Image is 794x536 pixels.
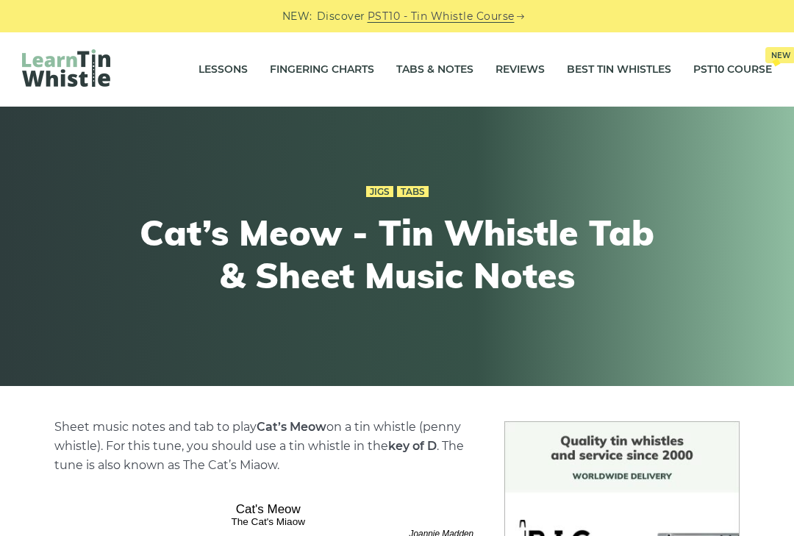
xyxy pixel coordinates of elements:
[126,212,668,296] h1: Cat’s Meow - Tin Whistle Tab & Sheet Music Notes
[496,51,545,88] a: Reviews
[396,51,473,88] a: Tabs & Notes
[198,51,248,88] a: Lessons
[397,186,429,198] a: Tabs
[388,439,437,453] strong: key of D
[22,49,110,87] img: LearnTinWhistle.com
[366,186,393,198] a: Jigs
[54,418,483,475] p: Sheet music notes and tab to play on a tin whistle (penny whistle). For this tune, you should use...
[257,420,326,434] strong: Cat’s Meow
[270,51,374,88] a: Fingering Charts
[567,51,671,88] a: Best Tin Whistles
[693,51,772,88] a: PST10 CourseNew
